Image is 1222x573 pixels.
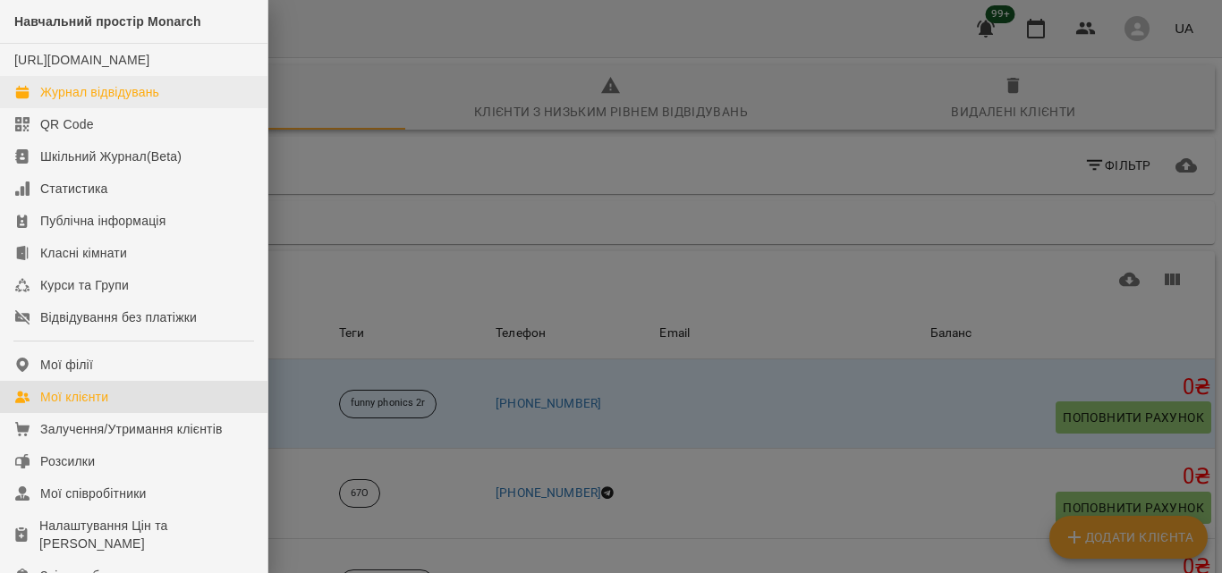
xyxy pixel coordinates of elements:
div: Журнал відвідувань [40,83,159,101]
div: Залучення/Утримання клієнтів [40,420,223,438]
div: Класні кімнати [40,244,127,262]
div: Мої клієнти [40,388,108,406]
div: Відвідування без платіжки [40,308,197,326]
div: Шкільний Журнал(Beta) [40,147,182,165]
div: Мої філії [40,356,93,374]
span: Навчальний простір Monarch [14,14,201,29]
div: Статистика [40,180,108,198]
div: Налаштування Цін та [PERSON_NAME] [39,517,253,552]
div: Мої співробітники [40,485,147,502]
div: Публічна інформація [40,212,165,230]
a: [URL][DOMAIN_NAME] [14,53,149,67]
div: Курси та Групи [40,276,129,294]
div: Розсилки [40,452,95,470]
div: QR Code [40,115,94,133]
